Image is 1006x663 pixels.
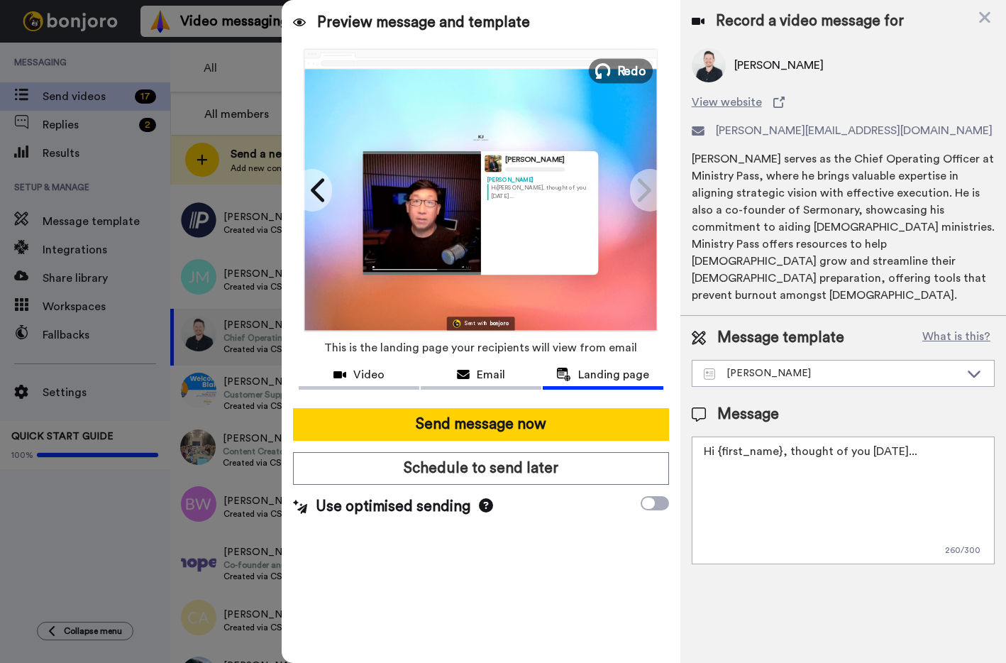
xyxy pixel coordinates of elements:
img: mute-white.svg [45,45,62,62]
button: Send message now [293,408,669,441]
span: View website [692,94,762,111]
p: Hi [PERSON_NAME] , thought of you [DATE]... [491,184,592,200]
button: What is this? [918,327,995,349]
img: Message-temps.svg [704,368,716,380]
div: [PERSON_NAME] serves as the Chief Operating Officer at Ministry Pass, where he brings valuable ex... [692,150,995,304]
img: 3183ab3e-59ed-45f6-af1c-10226f767056-1659068401.jpg [1,3,40,41]
img: Profile Image [485,155,502,172]
div: bonjoro [490,321,509,326]
div: [PERSON_NAME] [487,175,592,183]
span: Use optimised sending [316,496,470,517]
img: Bonjoro Logo [453,319,461,327]
a: View website [692,94,995,111]
span: Message [717,404,779,425]
img: 4dc9d411-8424-4565-bc93-48977687c0d9 [472,129,490,146]
span: Hi [PERSON_NAME], thanks for joining us with a paid account! Wanted to say thanks in person, so p... [79,12,192,113]
span: Landing page [578,366,649,383]
img: player-controls-full.svg [363,261,481,274]
span: Message template [717,327,844,349]
span: Video [353,366,385,383]
textarea: Hi {first_name}, thought of you [DATE]... [692,437,995,564]
div: [PERSON_NAME] [505,155,565,165]
div: Sent with [465,321,487,326]
span: This is the landing page your recipients will view from email [324,332,637,363]
span: Email [477,366,505,383]
div: [PERSON_NAME] [704,366,960,380]
span: [PERSON_NAME][EMAIL_ADDRESS][DOMAIN_NAME] [716,122,993,139]
button: Schedule to send later [293,452,669,485]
